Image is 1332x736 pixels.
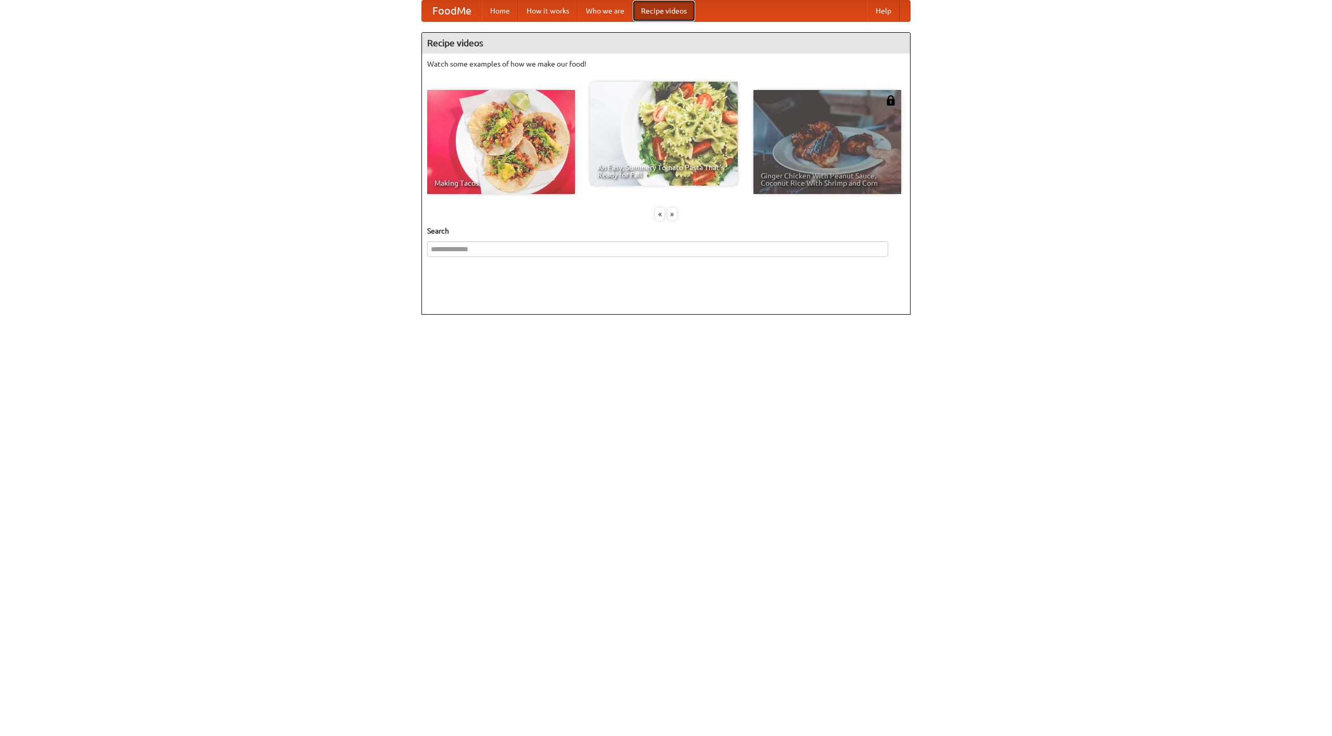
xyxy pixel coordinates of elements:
a: An Easy, Summery Tomato Pasta That's Ready for Fall [590,82,738,186]
div: « [655,208,664,221]
a: How it works [518,1,578,21]
span: An Easy, Summery Tomato Pasta That's Ready for Fall [597,164,731,178]
span: Making Tacos [434,179,568,187]
a: Making Tacos [427,90,575,194]
img: 483408.png [886,95,896,106]
a: Home [482,1,518,21]
p: Watch some examples of how we make our food! [427,59,905,69]
a: FoodMe [422,1,482,21]
h4: Recipe videos [422,33,910,54]
a: Who we are [578,1,633,21]
h5: Search [427,226,905,236]
a: Help [867,1,900,21]
a: Recipe videos [633,1,695,21]
div: » [668,208,677,221]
